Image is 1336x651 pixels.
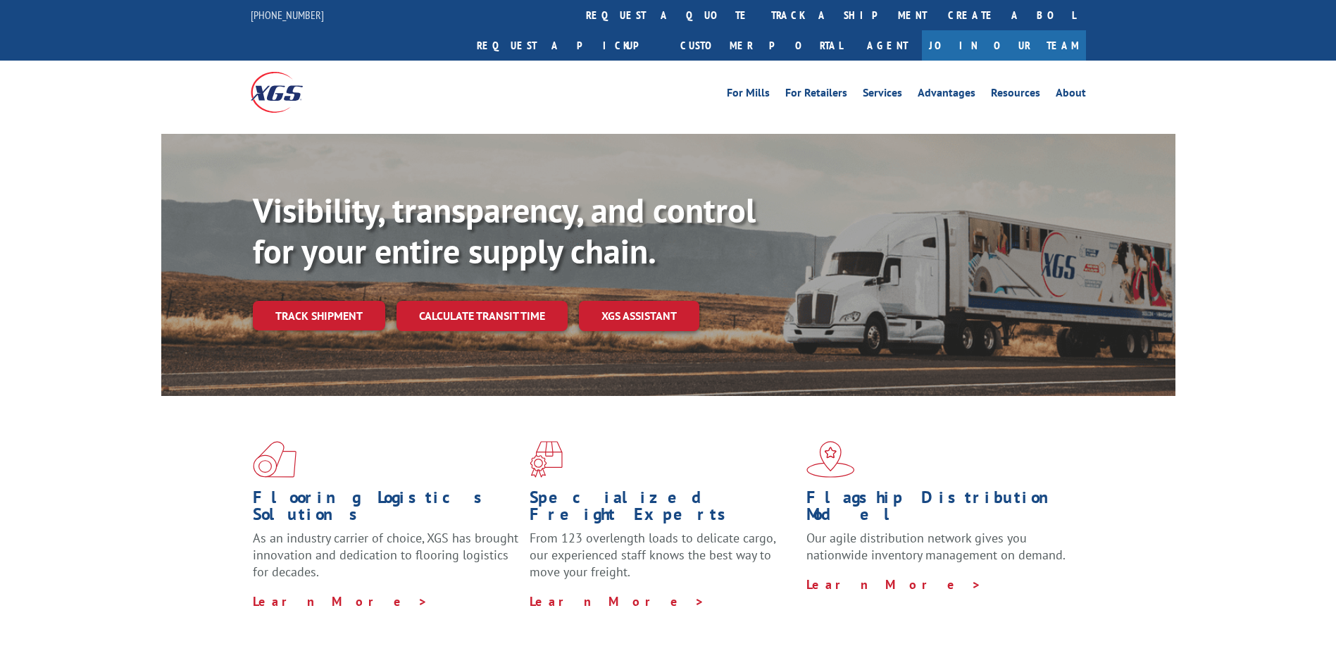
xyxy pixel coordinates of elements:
h1: Flooring Logistics Solutions [253,489,519,530]
a: Learn More > [530,593,705,609]
a: Advantages [918,87,975,103]
img: xgs-icon-focused-on-flooring-red [530,441,563,478]
a: Learn More > [253,593,428,609]
a: Calculate transit time [397,301,568,331]
a: About [1056,87,1086,103]
a: Request a pickup [466,30,670,61]
a: Learn More > [806,576,982,593]
h1: Specialized Freight Experts [530,489,796,530]
img: xgs-icon-flagship-distribution-model-red [806,441,855,478]
a: Track shipment [253,301,385,330]
a: Services [863,87,902,103]
span: As an industry carrier of choice, XGS has brought innovation and dedication to flooring logistics... [253,530,518,580]
b: Visibility, transparency, and control for your entire supply chain. [253,188,756,273]
h1: Flagship Distribution Model [806,489,1073,530]
span: Our agile distribution network gives you nationwide inventory management on demand. [806,530,1066,563]
p: From 123 overlength loads to delicate cargo, our experienced staff knows the best way to move you... [530,530,796,593]
a: For Retailers [785,87,847,103]
a: For Mills [727,87,770,103]
a: Resources [991,87,1040,103]
a: Agent [853,30,922,61]
img: xgs-icon-total-supply-chain-intelligence-red [253,441,296,478]
a: [PHONE_NUMBER] [251,8,324,22]
a: XGS ASSISTANT [579,301,699,331]
a: Customer Portal [670,30,853,61]
a: Join Our Team [922,30,1086,61]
